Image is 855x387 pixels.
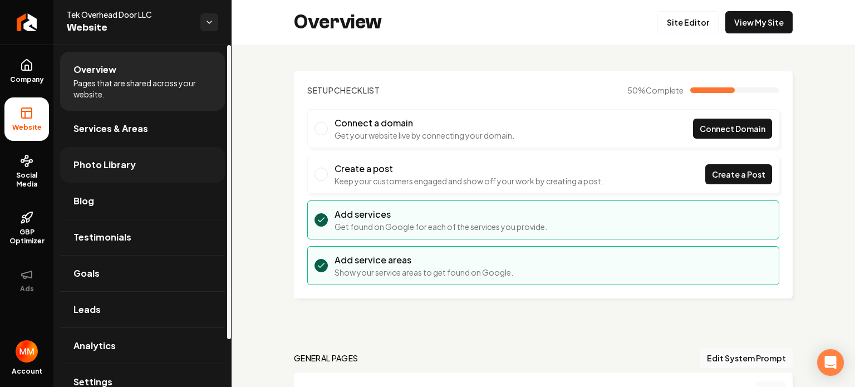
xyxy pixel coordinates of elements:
span: Ads [16,285,38,293]
span: Website [8,123,46,132]
p: Get found on Google for each of the services you provide. [335,221,547,232]
a: Goals [60,256,225,291]
span: Overview [73,63,116,76]
span: Account [12,367,42,376]
a: Testimonials [60,219,225,255]
span: Goals [73,267,100,280]
a: Analytics [60,328,225,364]
span: Setup [307,85,334,95]
span: Website [67,20,191,36]
img: Morgan Mahan [16,340,38,362]
button: Ads [4,259,49,302]
h2: Overview [294,11,382,33]
span: Connect Domain [700,123,765,135]
span: Analytics [73,339,116,352]
p: Show your service areas to get found on Google. [335,267,513,278]
a: Company [4,50,49,93]
h2: general pages [294,352,358,364]
a: Leads [60,292,225,327]
a: Create a Post [705,164,772,184]
span: Services & Areas [73,122,148,135]
span: 50 % [627,85,684,96]
a: Blog [60,183,225,219]
h3: Add services [335,208,547,221]
a: Social Media [4,145,49,198]
img: Rebolt Logo [17,13,37,31]
div: Open Intercom Messenger [817,349,844,376]
h3: Create a post [335,162,603,175]
h3: Add service areas [335,253,513,267]
span: Create a Post [712,169,765,180]
a: Site Editor [657,11,719,33]
span: Photo Library [73,158,136,172]
button: Open user button [16,340,38,362]
span: Testimonials [73,231,131,244]
span: Pages that are shared across your website. [73,77,212,100]
button: Edit System Prompt [700,348,793,368]
a: GBP Optimizer [4,202,49,254]
span: Blog [73,194,94,208]
span: Social Media [4,171,49,189]
span: Tek Overhead Door LLC [67,9,191,20]
a: View My Site [725,11,793,33]
p: Get your website live by connecting your domain. [335,130,514,141]
a: Photo Library [60,147,225,183]
h2: Checklist [307,85,380,96]
h3: Connect a domain [335,116,514,130]
a: Connect Domain [693,119,772,139]
span: Complete [646,85,684,95]
a: Services & Areas [60,111,225,146]
span: Company [6,75,48,84]
span: GBP Optimizer [4,228,49,246]
span: Leads [73,303,101,316]
p: Keep your customers engaged and show off your work by creating a post. [335,175,603,187]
